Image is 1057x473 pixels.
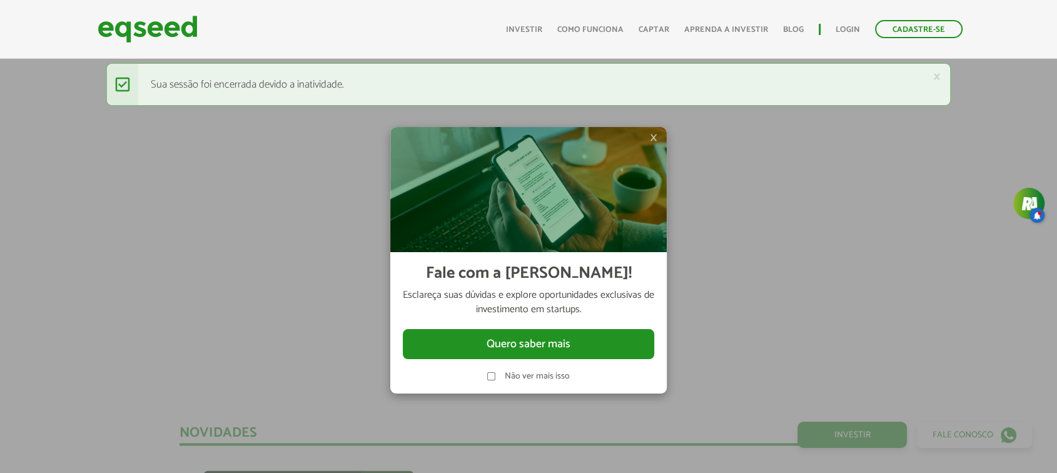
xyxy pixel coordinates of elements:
[684,26,768,34] a: Aprenda a investir
[98,13,198,46] img: EqSeed
[426,265,632,283] h2: Fale com a [PERSON_NAME]!
[650,130,657,145] span: ×
[875,20,963,38] a: Cadastre-se
[933,70,941,83] a: ×
[403,329,654,359] button: Quero saber mais
[836,26,860,34] a: Login
[557,26,624,34] a: Como funciona
[106,63,951,106] div: Sua sessão foi encerrada devido a inatividade.
[390,127,667,252] img: Imagem celular
[639,26,669,34] a: Captar
[783,26,804,34] a: Blog
[505,372,570,381] label: Não ver mais isso
[506,26,542,34] a: Investir
[403,288,654,317] p: Esclareça suas dúvidas e explore oportunidades exclusivas de investimento em startups.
